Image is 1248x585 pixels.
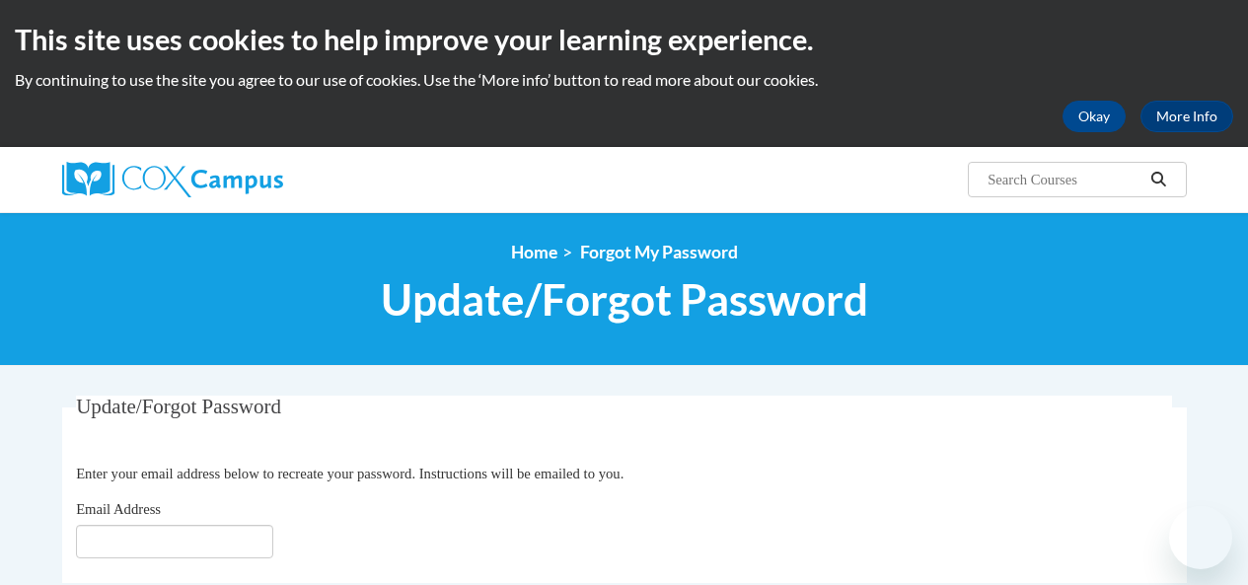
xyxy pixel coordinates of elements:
a: Cox Campus [62,162,417,197]
a: Home [511,242,557,262]
h2: This site uses cookies to help improve your learning experience. [15,20,1233,59]
img: Cox Campus [62,162,283,197]
p: By continuing to use the site you agree to our use of cookies. Use the ‘More info’ button to read... [15,69,1233,91]
span: Email Address [76,501,161,517]
input: Search Courses [986,168,1143,191]
input: Email [76,525,273,558]
span: Update/Forgot Password [381,273,868,326]
a: More Info [1140,101,1233,132]
span: Enter your email address below to recreate your password. Instructions will be emailed to you. [76,466,624,481]
iframe: Button to launch messaging window [1169,506,1232,569]
span: Forgot My Password [580,242,738,262]
button: Okay [1063,101,1126,132]
button: Search [1143,168,1173,191]
span: Update/Forgot Password [76,395,281,418]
